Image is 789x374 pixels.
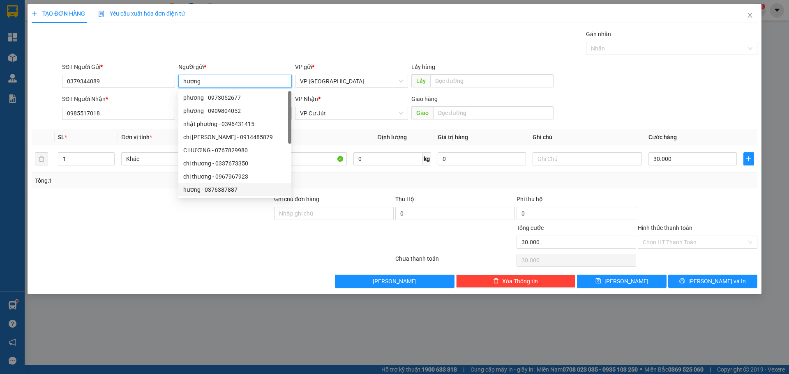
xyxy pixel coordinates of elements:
span: Lấy [411,74,430,87]
div: VP gửi [295,62,408,71]
button: deleteXóa Thông tin [456,275,576,288]
div: phương - 0973052677 [178,91,291,104]
span: Lấy hàng [411,64,435,70]
div: SĐT Người Nhận [62,94,175,103]
div: nhật phương - 0396431415 [178,117,291,131]
button: save[PERSON_NAME] [577,275,666,288]
button: plus [743,152,754,165]
input: 0 [438,152,526,165]
div: phương - 0909804052 [183,106,286,115]
div: C HƯƠNG - 0767829980 [178,144,291,157]
button: delete [35,152,48,165]
span: Yêu cầu xuất hóa đơn điện tử [98,10,185,17]
div: chị hương - 0914485879 [178,131,291,144]
span: SL [58,134,65,140]
button: printer[PERSON_NAME] và In [668,275,757,288]
li: VP VP [GEOGRAPHIC_DATA] [4,35,57,62]
li: [PERSON_NAME] [4,4,119,20]
span: Giá trị hàng [438,134,468,140]
div: Phí thu hộ [517,195,636,207]
label: Gán nhãn [586,31,611,37]
span: Khác [126,153,226,165]
div: Người gửi [178,62,291,71]
span: Giao hàng [411,96,438,102]
div: chị thương - 0337673350 [183,159,286,168]
li: VP VP Cư Jút [57,35,109,44]
span: plus [744,156,754,162]
label: Ghi chú đơn hàng [274,196,319,202]
input: Dọc đường [433,106,554,119]
span: plus [32,11,37,16]
div: chị thương - 0337673350 [178,157,291,170]
div: hương - 0376387887 [178,183,291,196]
span: [PERSON_NAME] và In [688,277,746,286]
span: save [595,278,601,285]
span: Xóa Thông tin [502,277,538,286]
span: TẠO ĐƠN HÀNG [32,10,85,17]
div: nhật phương - 0396431415 [183,119,286,128]
div: chị thương - 0967967923 [183,172,286,181]
button: Close [738,4,761,27]
span: delete [493,278,499,285]
span: [PERSON_NAME] [604,277,648,286]
div: chị thương - 0967967923 [178,170,291,183]
span: Thu Hộ [395,196,414,202]
button: [PERSON_NAME] [335,275,454,288]
div: SĐT Người Gửi [62,62,175,71]
div: Tổng: 1 [35,176,305,185]
th: Ghi chú [529,129,645,145]
div: chị [PERSON_NAME] - 0914485879 [183,133,286,142]
span: close [747,12,753,18]
span: Tổng cước [517,225,544,231]
span: Định lượng [378,134,407,140]
span: VP Sài Gòn [300,75,403,87]
span: printer [679,278,685,285]
img: icon [98,11,105,17]
input: Ghi chú đơn hàng [274,207,394,220]
span: VP Cư Jút [300,107,403,119]
label: Hình thức thanh toán [638,225,692,231]
span: environment [57,46,62,51]
div: Chưa thanh toán [394,254,516,268]
span: VP Nhận [295,96,318,102]
div: C HƯƠNG - 0767829980 [183,146,286,155]
input: Dọc đường [430,74,554,87]
span: kg [423,152,431,165]
div: phương - 0909804052 [178,104,291,117]
span: Giao [411,106,433,119]
div: hương - 0376387887 [183,185,286,194]
input: VD: Bàn, Ghế [237,152,346,165]
div: phương - 0973052677 [183,93,286,102]
input: Ghi Chú [533,152,642,165]
img: logo.jpg [4,4,33,33]
span: [PERSON_NAME] [373,277,417,286]
span: Đơn vị tính [121,134,152,140]
span: Cước hàng [648,134,677,140]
